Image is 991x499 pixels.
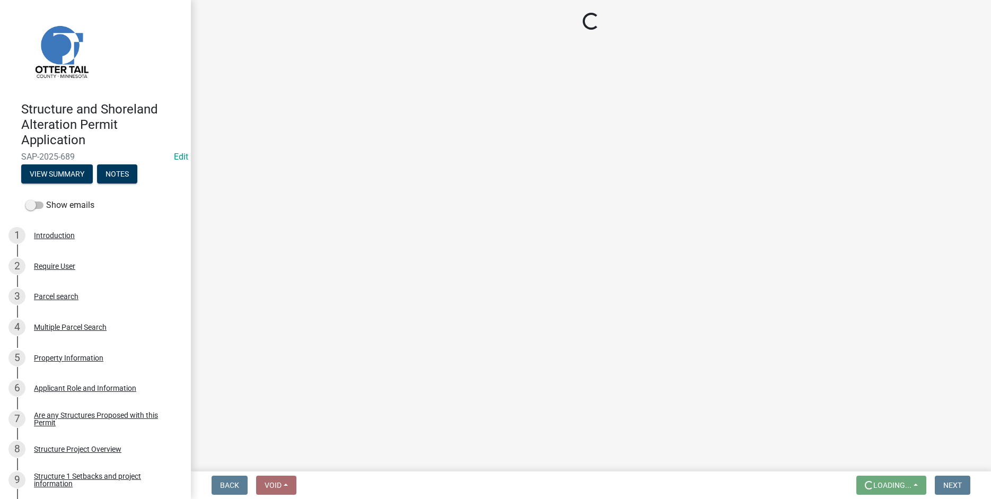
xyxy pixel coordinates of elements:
[34,232,75,239] div: Introduction
[8,319,25,336] div: 4
[8,288,25,305] div: 3
[935,476,970,495] button: Next
[212,476,248,495] button: Back
[8,227,25,244] div: 1
[8,471,25,488] div: 9
[25,199,94,212] label: Show emails
[943,481,962,489] span: Next
[21,171,93,179] wm-modal-confirm: Summary
[8,349,25,366] div: 5
[21,102,182,147] h4: Structure and Shoreland Alteration Permit Application
[220,481,239,489] span: Back
[34,445,121,453] div: Structure Project Overview
[34,293,78,300] div: Parcel search
[8,258,25,275] div: 2
[97,164,137,183] button: Notes
[873,481,911,489] span: Loading...
[34,384,136,392] div: Applicant Role and Information
[34,323,107,331] div: Multiple Parcel Search
[174,152,188,162] wm-modal-confirm: Edit Application Number
[34,354,103,362] div: Property Information
[8,441,25,458] div: 8
[856,476,926,495] button: Loading...
[265,481,282,489] span: Void
[34,412,174,426] div: Are any Structures Proposed with this Permit
[21,164,93,183] button: View Summary
[8,380,25,397] div: 6
[34,262,75,270] div: Require User
[34,472,174,487] div: Structure 1 Setbacks and project information
[256,476,296,495] button: Void
[174,152,188,162] a: Edit
[8,410,25,427] div: 7
[21,11,101,91] img: Otter Tail County, Minnesota
[97,171,137,179] wm-modal-confirm: Notes
[21,152,170,162] span: SAP-2025-689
